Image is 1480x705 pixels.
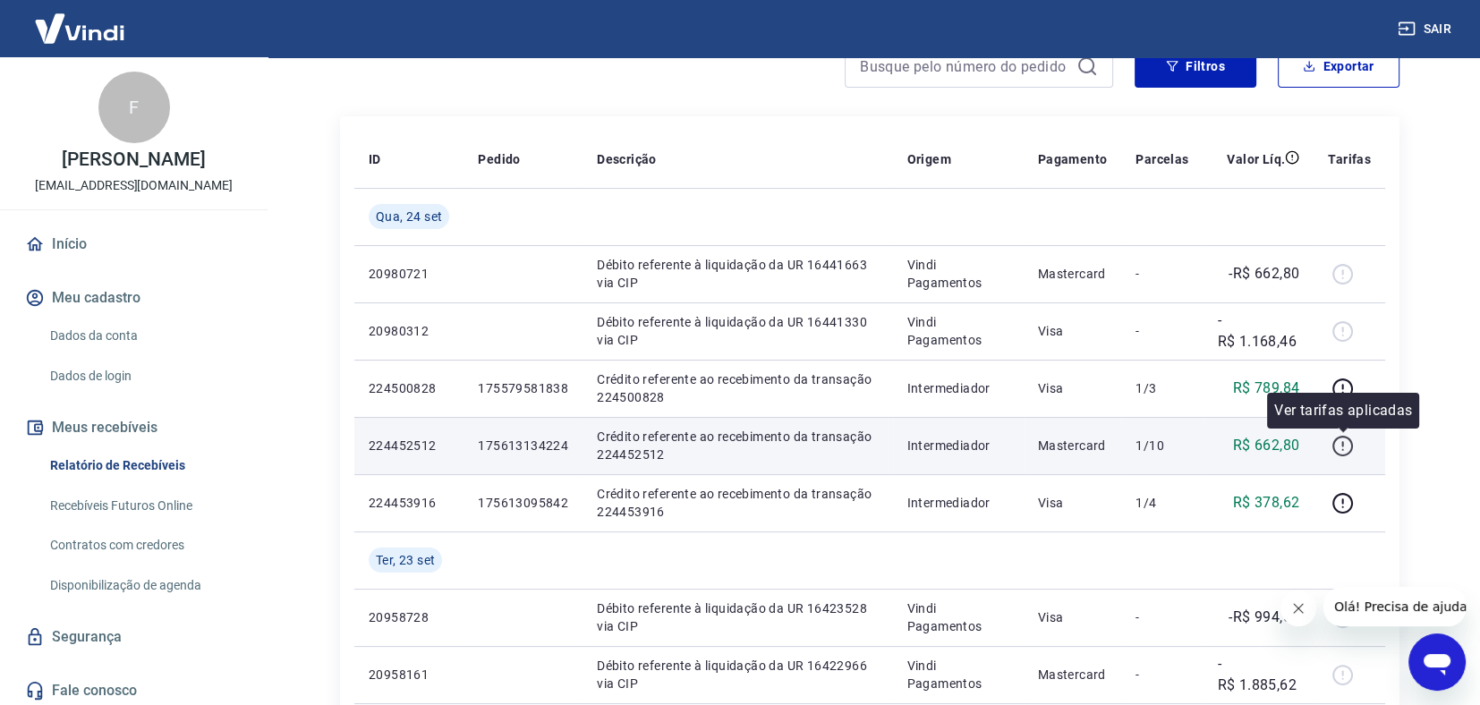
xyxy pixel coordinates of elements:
[1136,437,1188,454] p: 1/10
[369,265,449,283] p: 20980721
[597,428,878,463] p: Crédito referente ao recebimento da transação 224452512
[1136,322,1188,340] p: -
[1038,150,1108,168] p: Pagamento
[1217,653,1299,696] p: -R$ 1.885,62
[478,437,568,454] p: 175613134224
[1233,435,1300,456] p: R$ 662,80
[1136,379,1188,397] p: 1/3
[1136,265,1188,283] p: -
[907,150,951,168] p: Origem
[376,208,442,225] span: Qua, 24 set
[597,256,878,292] p: Débito referente à liquidação da UR 16441663 via CIP
[1038,322,1108,340] p: Visa
[907,599,1009,635] p: Vindi Pagamentos
[35,176,233,195] p: [EMAIL_ADDRESS][DOMAIN_NAME]
[1135,45,1256,88] button: Filtros
[21,1,138,55] img: Vindi
[1233,378,1300,399] p: R$ 789,84
[1408,633,1466,691] iframe: Botão para abrir a janela de mensagens
[1038,608,1108,626] p: Visa
[478,379,568,397] p: 175579581838
[11,13,150,27] span: Olá! Precisa de ajuda?
[43,527,246,564] a: Contratos com credores
[907,494,1009,512] p: Intermediador
[478,150,520,168] p: Pedido
[597,370,878,406] p: Crédito referente ao recebimento da transação 224500828
[478,494,568,512] p: 175613095842
[597,313,878,349] p: Débito referente à liquidação da UR 16441330 via CIP
[1328,150,1371,168] p: Tarifas
[21,225,246,264] a: Início
[907,313,1009,349] p: Vindi Pagamentos
[369,494,449,512] p: 224453916
[1038,437,1108,454] p: Mastercard
[1038,379,1108,397] p: Visa
[1136,666,1188,684] p: -
[1280,590,1316,626] iframe: Fechar mensagem
[369,322,449,340] p: 20980312
[907,437,1009,454] p: Intermediador
[98,72,170,143] div: F
[860,53,1069,80] input: Busque pelo número do pedido
[21,278,246,318] button: Meu cadastro
[21,617,246,657] a: Segurança
[597,485,878,521] p: Crédito referente ao recebimento da transação 224453916
[1038,666,1108,684] p: Mastercard
[1274,400,1412,421] p: Ver tarifas aplicadas
[907,379,1009,397] p: Intermediador
[1394,13,1459,46] button: Sair
[1233,492,1300,514] p: R$ 378,62
[21,408,246,447] button: Meus recebíveis
[597,150,657,168] p: Descrição
[597,599,878,635] p: Débito referente à liquidação da UR 16423528 via CIP
[369,666,449,684] p: 20958161
[369,379,449,397] p: 224500828
[1136,608,1188,626] p: -
[907,256,1009,292] p: Vindi Pagamentos
[1229,263,1299,285] p: -R$ 662,80
[1038,494,1108,512] p: Visa
[1136,150,1188,168] p: Parcelas
[369,437,449,454] p: 224452512
[43,318,246,354] a: Dados da conta
[43,358,246,395] a: Dados de login
[907,657,1009,692] p: Vindi Pagamentos
[1136,494,1188,512] p: 1/4
[1227,150,1285,168] p: Valor Líq.
[1217,310,1299,352] p: -R$ 1.168,46
[369,608,449,626] p: 20958728
[1038,265,1108,283] p: Mastercard
[1323,587,1466,626] iframe: Mensagem da empresa
[43,567,246,604] a: Disponibilização de agenda
[43,488,246,524] a: Recebíveis Futuros Online
[376,551,435,569] span: Ter, 23 set
[1278,45,1399,88] button: Exportar
[369,150,381,168] p: ID
[597,657,878,692] p: Débito referente à liquidação da UR 16422966 via CIP
[43,447,246,484] a: Relatório de Recebíveis
[1229,607,1299,628] p: -R$ 994,57
[62,150,205,169] p: [PERSON_NAME]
